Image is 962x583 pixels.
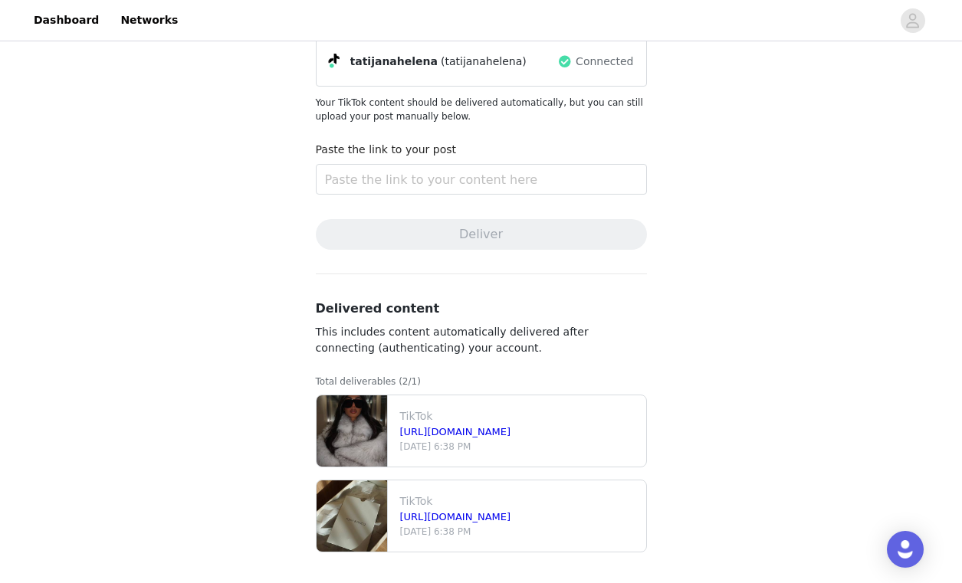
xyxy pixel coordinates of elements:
img: file [317,395,387,467]
button: Deliver [316,219,647,250]
p: [DATE] 6:38 PM [400,440,640,454]
span: This includes content automatically delivered after connecting (authenticating) your account. [316,326,589,354]
label: Paste the link to your post [316,143,457,156]
img: file [317,480,387,552]
p: Your TikTok content should be delivered automatically, but you can still upload your post manuall... [316,96,647,123]
p: [DATE] 6:38 PM [400,525,640,539]
div: Open Intercom Messenger [887,531,924,568]
a: [URL][DOMAIN_NAME] [400,511,511,522]
a: [URL][DOMAIN_NAME] [400,426,511,437]
a: Dashboard [25,3,108,38]
span: tatijanahelena [350,54,438,70]
a: Networks [111,3,187,38]
div: avatar [905,8,920,33]
p: TikTok [400,493,640,509]
p: Total deliverables (2/1) [316,375,647,388]
span: (tatijanahelena) [441,54,527,70]
span: Connected [576,54,633,70]
p: TikTok [400,408,640,424]
h3: Delivered content [316,300,647,318]
input: Paste the link to your content here [316,164,647,195]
